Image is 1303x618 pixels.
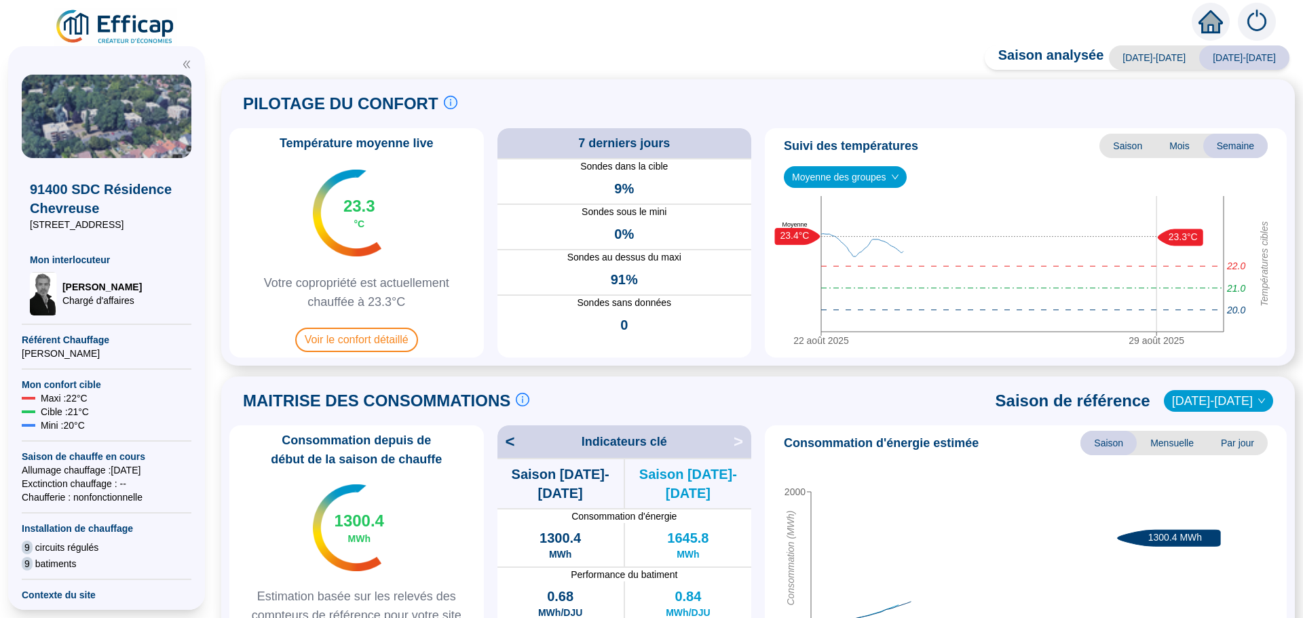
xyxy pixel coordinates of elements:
[62,280,142,294] span: [PERSON_NAME]
[22,522,191,535] span: Installation de chauffage
[497,296,752,310] span: Sondes sans données
[582,432,667,451] span: Indicateurs clé
[540,528,581,547] span: 1300.4
[235,273,478,311] span: Votre copropriété est actuellement chauffée à 23.3°C
[734,431,751,452] span: >
[497,250,752,265] span: Sondes au dessus du maxi
[22,463,191,477] span: Allumage chauffage : [DATE]
[22,378,191,391] span: Mon confort cible
[1129,335,1184,346] tspan: 29 août 2025
[313,170,381,256] img: indicateur températures
[243,390,510,412] span: MAITRISE DES CONSOMMATIONS
[785,511,796,606] tspan: Consommation (MWh)
[1109,45,1199,70] span: [DATE]-[DATE]
[891,173,899,181] span: down
[354,217,364,231] span: °C
[497,431,515,452] span: <
[1199,45,1289,70] span: [DATE]-[DATE]
[1198,9,1223,34] span: home
[41,391,88,405] span: Maxi : 22 °C
[625,465,751,503] span: Saison [DATE]-[DATE]
[30,272,57,315] img: Chargé d'affaires
[335,510,384,532] span: 1300.4
[677,547,699,561] span: MWh
[62,294,142,307] span: Chargé d'affaires
[313,484,381,571] img: indicateur températures
[35,557,77,571] span: batiments
[41,405,89,419] span: Cible : 21 °C
[667,528,709,547] span: 1645.8
[516,393,529,406] span: info-circle
[782,221,807,228] text: Moyenne
[22,333,191,347] span: Référent Chauffage
[22,490,191,504] span: Chaufferie : non fonctionnelle
[614,179,634,198] span: 9%
[611,270,638,289] span: 91%
[675,587,701,606] span: 0.84
[30,180,183,218] span: 91400 SDC Résidence Chevreuse
[497,568,752,581] span: Performance du batiment
[780,231,810,242] text: 23.4°C
[348,532,371,545] span: MWh
[22,557,33,571] span: 9
[1259,222,1270,307] tspan: Températures cibles
[996,390,1150,412] span: Saison de référence
[30,253,183,267] span: Mon interlocuteur
[243,93,438,115] span: PILOTAGE DU CONFORT
[784,433,979,452] span: Consommation d'énergie estimée
[22,347,191,360] span: [PERSON_NAME]
[1226,261,1245,272] tspan: 22.0
[1099,134,1156,158] span: Saison
[343,195,375,217] span: 23.3
[1203,134,1268,158] span: Semaine
[22,477,191,490] span: Exctinction chauffage : --
[497,465,624,503] span: Saison [DATE]-[DATE]
[1148,532,1202,543] text: 1300.4 MWh
[1258,397,1266,405] span: down
[1226,283,1245,294] tspan: 21.0
[295,328,418,352] span: Voir le confort détaillé
[497,159,752,174] span: Sondes dans la cible
[549,547,571,561] span: MWh
[22,450,191,463] span: Saison de chauffe en cours
[497,205,752,219] span: Sondes sous le mini
[620,315,628,334] span: 0
[1137,431,1207,455] span: Mensuelle
[54,8,177,46] img: efficap energie logo
[30,218,183,231] span: [STREET_ADDRESS]
[792,167,899,187] span: Moyenne des groupes
[1238,3,1276,41] img: alerts
[1226,305,1245,315] tspan: 20.0
[1156,134,1203,158] span: Mois
[182,60,191,69] span: double-left
[271,134,442,153] span: Température moyenne live
[497,509,752,523] span: Consommation d'énergie
[1080,431,1137,455] span: Saison
[22,541,33,554] span: 9
[793,335,849,346] tspan: 22 août 2025
[35,541,98,554] span: circuits régulés
[444,96,457,109] span: info-circle
[235,431,478,469] span: Consommation depuis de début de la saison de chauffe
[614,225,634,244] span: 0%
[784,136,918,155] span: Suivi des températures
[41,419,85,432] span: Mini : 20 °C
[22,588,191,602] span: Contexte du site
[578,134,670,153] span: 7 derniers jours
[547,587,573,606] span: 0.68
[1207,431,1268,455] span: Par jour
[1172,391,1265,411] span: 2022-2023
[985,45,1104,70] span: Saison analysée
[1169,231,1198,242] text: 23.3°C
[785,486,806,497] tspan: 2000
